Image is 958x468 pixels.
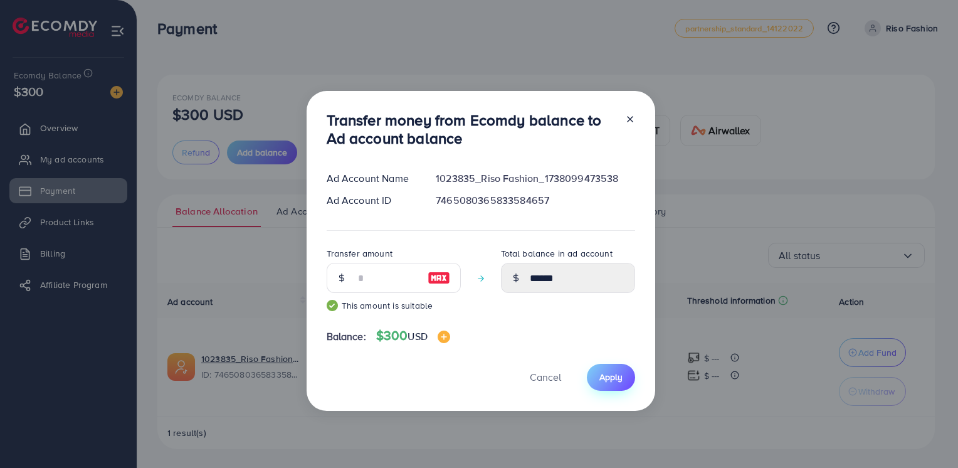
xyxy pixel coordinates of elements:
[408,329,427,343] span: USD
[428,270,450,285] img: image
[317,193,426,208] div: Ad Account ID
[438,331,450,343] img: image
[327,111,615,147] h3: Transfer money from Ecomdy balance to Ad account balance
[426,193,645,208] div: 7465080365833584657
[599,371,623,383] span: Apply
[327,300,338,311] img: guide
[905,412,949,459] iframe: Chat
[587,364,635,391] button: Apply
[327,329,366,344] span: Balance:
[514,364,577,391] button: Cancel
[530,370,561,384] span: Cancel
[317,171,426,186] div: Ad Account Name
[501,247,613,260] label: Total balance in ad account
[327,299,461,312] small: This amount is suitable
[327,247,392,260] label: Transfer amount
[426,171,645,186] div: 1023835_Riso Fashion_1738099473538
[376,328,450,344] h4: $300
